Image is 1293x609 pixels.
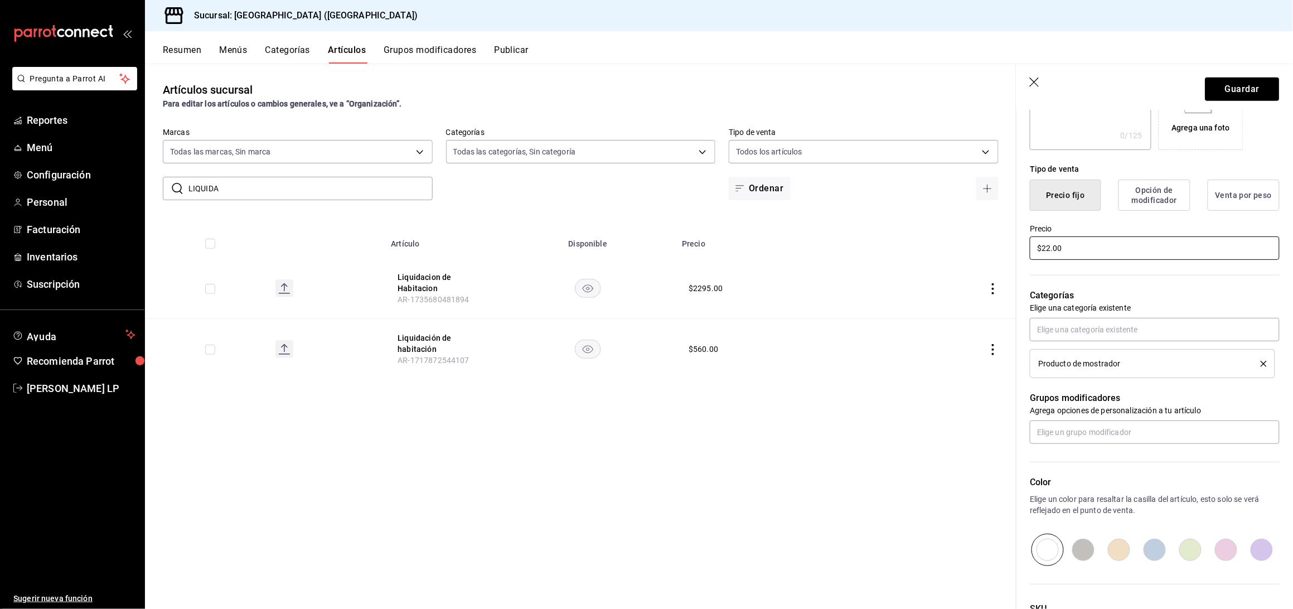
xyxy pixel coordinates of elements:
div: Artículos sucursal [163,81,253,98]
label: Tipo de venta [729,129,999,137]
p: Grupos modificadores [1030,391,1280,405]
button: Opción de modificador [1118,180,1190,211]
input: Elige una categoría existente [1030,318,1280,341]
div: Agrega una foto [1172,122,1230,134]
span: Todas las categorías, Sin categoría [453,146,576,157]
h3: Sucursal: [GEOGRAPHIC_DATA] ([GEOGRAPHIC_DATA]) [185,9,418,22]
button: edit-product-location [398,272,487,294]
button: Resumen [163,45,201,64]
p: Elige una categoría existente [1030,302,1280,313]
span: AR-1735680481894 [398,295,469,304]
button: Precio fijo [1030,180,1101,211]
p: Elige un color para resaltar la casilla del artículo, esto solo se verá reflejado en el punto de ... [1030,494,1280,516]
p: Color [1030,476,1280,489]
th: Precio [675,223,876,258]
p: Categorías [1030,289,1280,302]
button: availability-product [575,340,601,359]
button: Menús [219,45,247,64]
label: Marcas [163,129,433,137]
button: Categorías [265,45,311,64]
button: actions [987,344,999,355]
span: Todas las marcas, Sin marca [170,146,271,157]
p: Agrega opciones de personalización a tu artículo [1030,405,1280,416]
span: Recomienda Parrot [27,354,135,369]
button: Artículos [328,45,366,64]
button: Pregunta a Parrot AI [12,67,137,90]
span: Configuración [27,167,135,182]
span: Todos los artículos [736,146,802,157]
button: open_drawer_menu [123,29,132,38]
button: edit-product-location [398,332,487,355]
button: Publicar [494,45,529,64]
button: availability-product [575,279,601,298]
span: Ayuda [27,328,121,341]
span: Producto de mostrador [1038,360,1121,368]
div: 0 /125 [1121,130,1142,141]
div: Tipo de venta [1030,163,1280,175]
div: $ 560.00 [689,344,718,355]
button: Venta por peso [1208,180,1280,211]
span: Sugerir nueva función [13,593,135,605]
span: Inventarios [27,249,135,264]
span: AR-1717872544107 [398,356,469,365]
span: Pregunta a Parrot AI [30,73,120,85]
button: Ordenar [729,177,790,200]
div: $ 2295.00 [689,283,723,294]
label: Precio [1030,225,1280,233]
input: Buscar artículo [188,177,433,200]
strong: Para editar los artículos o cambios generales, ve a “Organización”. [163,99,402,108]
input: Elige un grupo modificador [1030,420,1280,444]
a: Pregunta a Parrot AI [8,81,137,93]
label: Categorías [446,129,716,137]
span: Suscripción [27,277,135,292]
input: $0.00 [1030,236,1280,260]
span: Facturación [27,222,135,237]
div: navigation tabs [163,45,1293,64]
button: Grupos modificadores [384,45,476,64]
span: Reportes [27,113,135,128]
button: Guardar [1205,78,1280,101]
th: Artículo [384,223,500,258]
span: [PERSON_NAME] LP [27,381,135,396]
button: actions [987,283,999,294]
span: Menú [27,140,135,155]
button: delete [1253,361,1267,367]
th: Disponible [500,223,675,258]
span: Personal [27,195,135,210]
